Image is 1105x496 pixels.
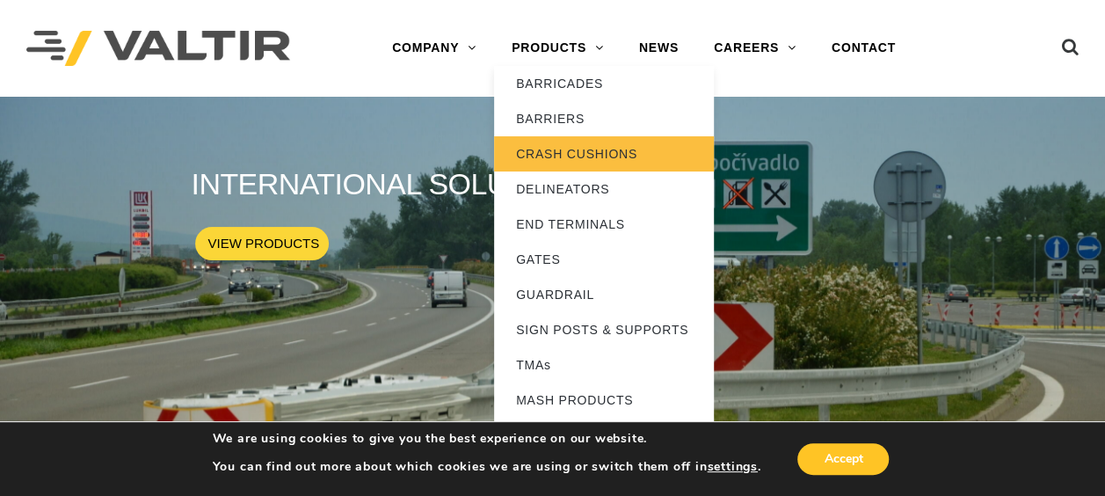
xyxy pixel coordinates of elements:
button: settings [707,459,757,475]
a: NEWS [622,31,696,66]
a: MASH PRODUCTS [494,383,714,418]
a: BARRIERS [494,101,714,136]
a: TMAs [494,347,714,383]
a: PRODUCTS [494,31,622,66]
a: CRASH CUSHIONS [494,136,714,171]
a: DELINEATORS [494,171,714,207]
button: Accept [797,443,889,475]
p: You can find out more about which cookies we are using or switch them off in . [213,459,761,475]
a: GUARDRAIL [494,277,714,312]
a: BARRICADES [494,66,714,101]
p: We are using cookies to give you the best experience on our website. [213,431,761,447]
a: SIGN POSTS & SUPPORTS [494,312,714,347]
a: CONTACT [814,31,913,66]
a: GATES [494,242,714,277]
img: Valtir [26,31,290,67]
rs-layer: INTERNATIONAL SOLUTIONS [191,167,596,201]
a: END TERMINALS [494,207,714,242]
a: COMPANY [374,31,494,66]
a: CAREERS [696,31,814,66]
a: ONLINE TRAINING [494,418,714,453]
a: VIEW PRODUCTS [195,227,328,260]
